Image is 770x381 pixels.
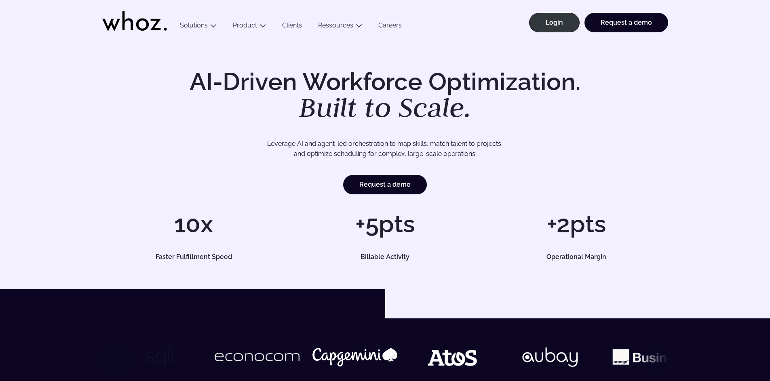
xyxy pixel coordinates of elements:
h1: AI-Driven Workforce Optimization. [178,69,592,121]
button: Product [225,21,274,32]
iframe: Chatbot [717,328,759,370]
em: Built to Scale. [299,89,471,125]
h5: Faster Fulfillment Speed [111,254,276,260]
h5: Billable Activity [303,254,468,260]
h1: 10x [102,212,285,236]
a: Ressources [318,21,353,29]
a: Careers [370,21,410,32]
a: Product [233,21,257,29]
a: Login [529,13,580,32]
h1: +5pts [293,212,477,236]
button: Solutions [172,21,225,32]
h1: +2pts [485,212,668,236]
a: Request a demo [343,175,427,194]
h5: Operational Margin [494,254,659,260]
p: Leverage AI and agent-led orchestration to map skills, match talent to projects, and optimize sch... [131,139,640,159]
button: Ressources [310,21,370,32]
a: Clients [274,21,310,32]
a: Request a demo [584,13,668,32]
